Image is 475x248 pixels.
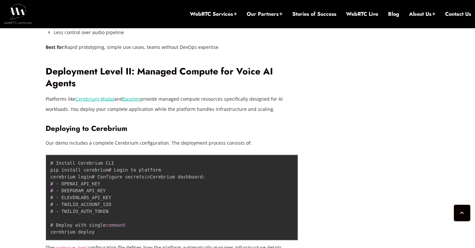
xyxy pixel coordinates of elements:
p: Rapid prototyping, simple use cases, teams without DevOps expertise [46,42,298,52]
a: Stories of Success [292,10,336,18]
h3: Deploying to Cerebrium [46,124,298,133]
li: Less control over audio pipeline [54,28,298,37]
span: pip install cerebrium [51,167,109,172]
span: # [51,208,53,214]
a: Blog [388,10,399,18]
span: - ELEVENLABS_API_KEY [56,195,111,200]
strong: Best for: [46,44,65,50]
a: WebRTC Services [190,10,237,18]
a: WebRTC Live [346,10,378,18]
span: # [51,160,53,165]
span: - TWILIO_AUTH_TOKEN [56,208,108,214]
a: Baseten [123,95,140,102]
span: cerebrium deploy [51,229,95,234]
span: Deploy with single [56,222,125,227]
a: Contact Us [445,10,471,18]
p: Platforms like , and provide managed compute resources specifically designed for AI workloads. Yo... [46,94,298,114]
a: About Us [409,10,435,18]
a: Cerebrium [75,95,99,102]
span: # [109,167,111,172]
img: WebRTC.ventures [4,4,32,24]
a: Modal [100,95,114,102]
span: # [92,174,94,179]
span: - OPENAI_API_KEY [56,181,100,186]
span: command [106,222,125,227]
span: in [144,174,150,179]
span: Configure secrets Cerebrium dashboard: [97,174,205,179]
span: Install Cerebrium CLI [56,160,114,165]
span: # [51,188,53,193]
span: - TWILIO_ACCOUNT_SID [56,201,111,207]
span: # [51,195,53,200]
p: Our demo includes a complete Cerebrium configuration. The deployment process consists of: [46,138,298,148]
span: cerebrium login [51,174,92,179]
span: - DEEPGRAM_API_KEY [56,188,106,193]
span: # [51,201,53,207]
h2: Deployment Level II: Managed Compute for Voice AI Agents [46,66,298,89]
span: Login to platform [114,167,161,172]
span: # [51,222,53,227]
a: Our Partners [247,10,282,18]
span: # [51,181,53,186]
